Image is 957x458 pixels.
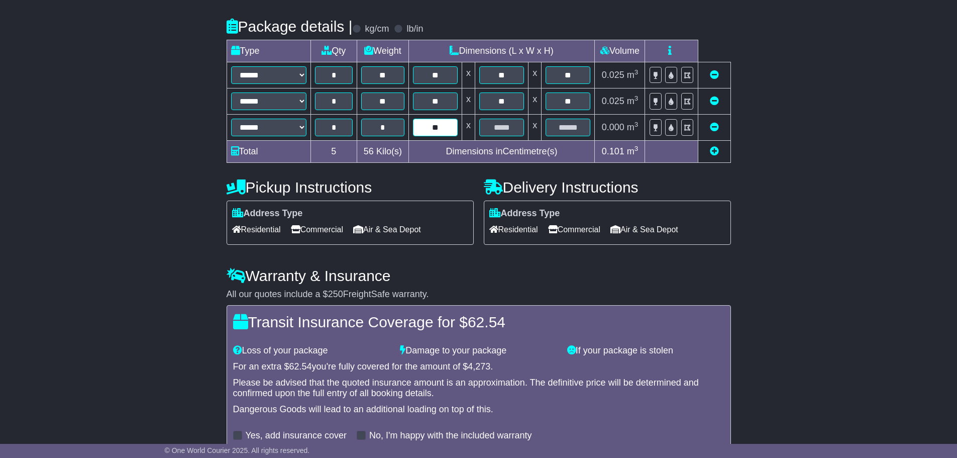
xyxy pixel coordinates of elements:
[232,208,303,219] label: Address Type
[627,70,639,80] span: m
[602,122,624,132] span: 0.000
[364,146,374,156] span: 56
[227,289,731,300] div: All our quotes include a $ FreightSafe warranty.
[627,146,639,156] span: m
[602,146,624,156] span: 0.101
[627,122,639,132] span: m
[227,267,731,284] h4: Warranty & Insurance
[634,121,639,128] sup: 3
[710,122,719,132] a: Remove this item
[227,179,474,196] h4: Pickup Instructions
[227,141,310,163] td: Total
[528,88,542,115] td: x
[233,378,724,399] div: Please be advised that the quoted insurance amount is an approximation. The definitive price will...
[365,24,389,35] label: kg/cm
[634,145,639,152] sup: 3
[228,345,395,356] div: Loss of your package
[627,96,639,106] span: m
[310,141,357,163] td: 5
[291,222,343,237] span: Commercial
[462,115,475,141] td: x
[595,40,645,62] td: Volume
[634,68,639,76] sup: 3
[408,40,595,62] td: Dimensions (L x W x H)
[634,95,639,102] sup: 3
[227,40,310,62] td: Type
[562,345,729,356] div: If your package is stolen
[353,222,421,237] span: Air & Sea Depot
[548,222,600,237] span: Commercial
[468,361,490,372] span: 4,273
[233,314,724,330] h4: Transit Insurance Coverage for $
[165,446,310,454] span: © One World Courier 2025. All rights reserved.
[462,88,475,115] td: x
[310,40,357,62] td: Qty
[408,141,595,163] td: Dimensions in Centimetre(s)
[462,62,475,88] td: x
[289,361,312,372] span: 62.54
[357,40,409,62] td: Weight
[489,208,560,219] label: Address Type
[406,24,423,35] label: lb/in
[528,115,542,141] td: x
[232,222,281,237] span: Residential
[484,179,731,196] h4: Delivery Instructions
[468,314,505,330] span: 62.54
[528,62,542,88] td: x
[710,96,719,106] a: Remove this item
[610,222,678,237] span: Air & Sea Depot
[395,345,562,356] div: Damage to your package
[369,430,532,441] label: No, I'm happy with the included warranty
[602,96,624,106] span: 0.025
[357,141,409,163] td: Kilo(s)
[227,18,353,35] h4: Package details |
[246,430,347,441] label: Yes, add insurance cover
[710,70,719,80] a: Remove this item
[710,146,719,156] a: Add new item
[328,289,343,299] span: 250
[602,70,624,80] span: 0.025
[233,361,724,373] div: For an extra $ you're fully covered for the amount of $ .
[233,404,724,415] div: Dangerous Goods will lead to an additional loading on top of this.
[489,222,538,237] span: Residential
